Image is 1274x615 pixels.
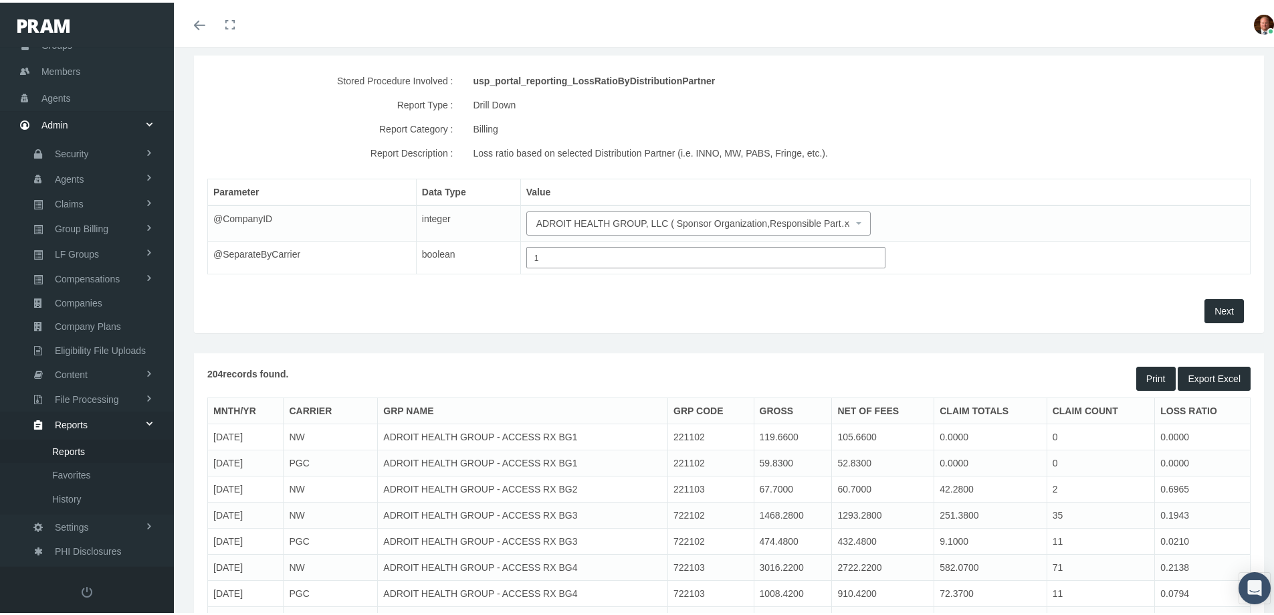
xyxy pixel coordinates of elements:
td: [DATE] [208,552,284,578]
td: 11 [1047,526,1155,552]
td: 72.3700 [934,578,1047,604]
div: Loss ratio based on selected Distribution Partner (i.e. INNO, MW, PABS, Fringe, etc.). [473,139,1074,163]
td: 0.0000 [934,422,1047,448]
th: GRP CODE [668,396,754,422]
td: 910.4200 [832,578,934,604]
td: [DATE] [208,578,284,604]
td: 67.7000 [754,474,832,500]
td: @CompanyID [208,203,417,239]
th: CLAIM TOTALS [934,396,1047,422]
td: 119.6600 [754,422,832,448]
td: [DATE] [208,526,284,552]
td: 2722.2200 [832,552,934,578]
td: 1008.4200 [754,578,832,604]
td: 0.2138 [1155,552,1251,578]
td: ADROIT HEALTH GROUP - ACCESS RX BG2 [378,474,668,500]
td: 52.8300 [832,448,934,474]
td: 251.3800 [934,500,1047,526]
td: 60.7000 [832,474,934,500]
td: 3016.2200 [754,552,832,578]
button: Print [1136,364,1176,388]
span: Settings [55,513,89,536]
td: ADROIT HEALTH GROUP - ACCESS RX BG1 [378,422,668,448]
button: Export Excel [1178,364,1251,388]
input: Please enter integer value. eg. "1 or 0" [526,244,885,266]
span: LF Groups [55,240,99,263]
td: 432.4800 [832,526,934,552]
td: PGC [284,578,378,604]
label: Report Type : [197,90,463,114]
td: PGC [284,526,378,552]
span: Compensations [55,265,120,288]
label: Report Description : [197,139,463,163]
span: Next [1214,303,1234,314]
td: 0 [1047,448,1155,474]
td: 59.8300 [754,448,832,474]
td: boolean [416,239,520,272]
span: Claims [55,190,84,213]
th: Data Type [416,177,520,203]
label: Report Category : [197,114,463,139]
th: CLAIM COUNT [1047,396,1155,422]
td: 0.0000 [934,448,1047,474]
td: NW [284,552,378,578]
td: NW [284,422,378,448]
td: 0.0210 [1155,526,1251,552]
th: CARRIER [284,396,378,422]
td: 1293.2800 [832,500,934,526]
span: Group Billing [55,215,108,238]
td: ADROIT HEALTH GROUP - ACCESS RX BG4 [378,578,668,604]
td: @SeparateByCarrier [208,239,417,272]
span: Favorites [52,461,91,484]
td: 722102 [668,500,754,526]
td: 221103 [668,474,754,500]
div: usp_portal_reporting_LossRatioByDistributionPartner [473,66,1074,90]
td: 0 [1047,422,1155,448]
td: [DATE] [208,500,284,526]
td: ADROIT HEALTH GROUP - ACCESS RX BG1 [378,448,668,474]
td: 722103 [668,552,754,578]
span: Reports [55,411,88,434]
td: 221102 [668,422,754,448]
td: 0.6965 [1155,474,1251,500]
span: ADROIT HEALTH GROUP, LLC ( Sponsor Organization,Responsible Party,Broker,Distribution Partner ) [536,213,853,228]
span: Members [41,56,80,82]
td: ADROIT HEALTH GROUP - ACCESS RX BG3 [378,526,668,552]
td: 9.1000 [934,526,1047,552]
td: PGC [284,448,378,474]
span: Company Plans [55,313,121,335]
div: Billing [473,114,1074,139]
img: S_Profile_Picture_693.jpg [1254,12,1274,32]
td: 11 [1047,578,1155,604]
td: 2 [1047,474,1155,500]
td: 474.4800 [754,526,832,552]
div: Open Intercom Messenger [1239,569,1271,602]
span: History [52,485,82,508]
th: GRP NAME [378,396,668,422]
th: LOSS RATIO [1155,396,1251,422]
span: Companies [55,289,102,312]
span: PHI Disclosures [55,537,122,560]
th: NET OF FEES [832,396,934,422]
th: Parameter [208,177,417,203]
td: 1468.2800 [754,500,832,526]
td: ADROIT HEALTH GROUP - ACCESS RX BG3 [378,500,668,526]
span: × [844,213,854,228]
div: records found. [197,364,729,388]
td: NW [284,500,378,526]
div: Drill Down [473,90,1074,114]
th: GROSS [754,396,832,422]
span: Security [55,140,89,163]
span: ADROIT HEALTH GROUP, LLC ( Sponsor Organization,Responsible Party,Broker,Distribution Partner ) [526,209,871,233]
td: 221102 [668,448,754,474]
span: Content [55,361,88,383]
td: [DATE] [208,474,284,500]
td: 722102 [668,526,754,552]
span: File Processing [55,385,119,408]
td: 42.2800 [934,474,1047,500]
span: Eligibility File Uploads [55,337,146,359]
td: 0.0794 [1155,578,1251,604]
td: integer [416,203,520,239]
td: ADROIT HEALTH GROUP - ACCESS RX BG4 [378,552,668,578]
span: Admin [41,110,68,135]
